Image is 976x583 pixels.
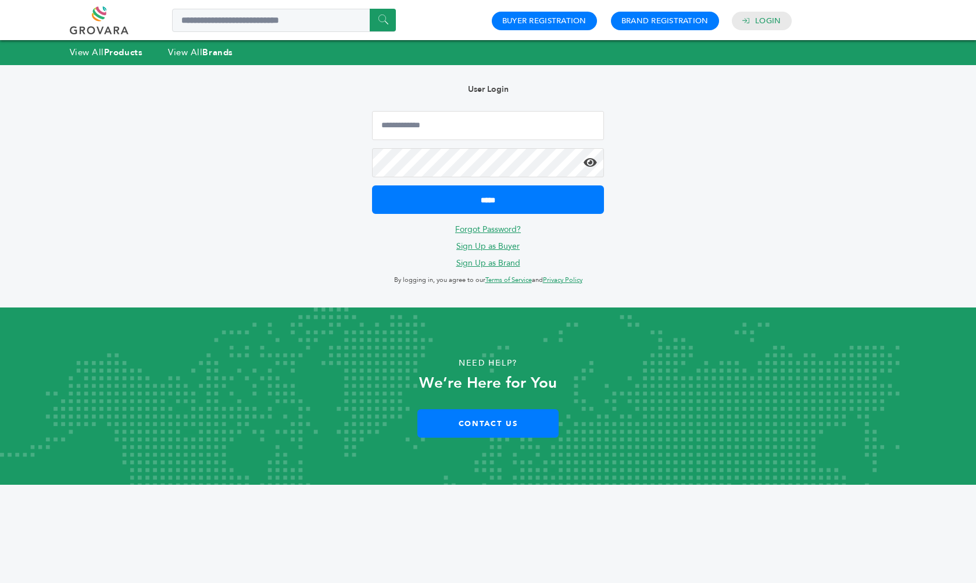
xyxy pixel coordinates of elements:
[468,84,509,95] b: User Login
[419,373,557,394] strong: We’re Here for You
[543,276,582,284] a: Privacy Policy
[485,276,532,284] a: Terms of Service
[456,257,520,269] a: Sign Up as Brand
[104,47,142,58] strong: Products
[372,273,605,287] p: By logging in, you agree to our and
[417,409,559,438] a: Contact Us
[70,47,143,58] a: View AllProducts
[755,16,781,26] a: Login
[455,224,521,235] a: Forgot Password?
[49,355,927,372] p: Need Help?
[372,148,605,177] input: Password
[172,9,396,32] input: Search a product or brand...
[621,16,709,26] a: Brand Registration
[202,47,233,58] strong: Brands
[168,47,233,58] a: View AllBrands
[456,241,520,252] a: Sign Up as Buyer
[372,111,605,140] input: Email Address
[502,16,587,26] a: Buyer Registration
